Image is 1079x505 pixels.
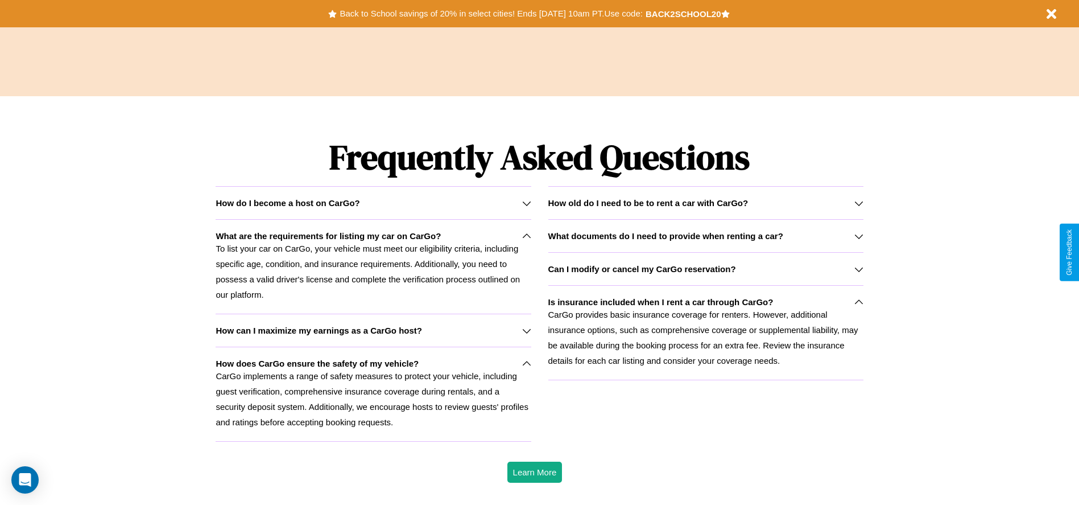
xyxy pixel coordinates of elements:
[337,6,645,22] button: Back to School savings of 20% in select cities! Ends [DATE] 10am PT.Use code:
[216,241,531,302] p: To list your car on CarGo, your vehicle must meet our eligibility criteria, including specific ag...
[216,359,419,368] h3: How does CarGo ensure the safety of my vehicle?
[216,231,441,241] h3: What are the requirements for listing my car on CarGo?
[548,307,863,368] p: CarGo provides basic insurance coverage for renters. However, additional insurance options, such ...
[548,198,749,208] h3: How old do I need to be to rent a car with CarGo?
[216,368,531,430] p: CarGo implements a range of safety measures to protect your vehicle, including guest verification...
[1065,229,1073,276] div: Give Feedback
[646,9,721,19] b: BACK2SCHOOL20
[11,466,39,494] div: Open Intercom Messenger
[216,128,863,186] h1: Frequently Asked Questions
[548,297,774,307] h3: Is insurance included when I rent a car through CarGo?
[216,198,359,208] h3: How do I become a host on CarGo?
[216,326,422,335] h3: How can I maximize my earnings as a CarGo host?
[548,231,783,241] h3: What documents do I need to provide when renting a car?
[507,462,563,483] button: Learn More
[548,264,736,274] h3: Can I modify or cancel my CarGo reservation?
